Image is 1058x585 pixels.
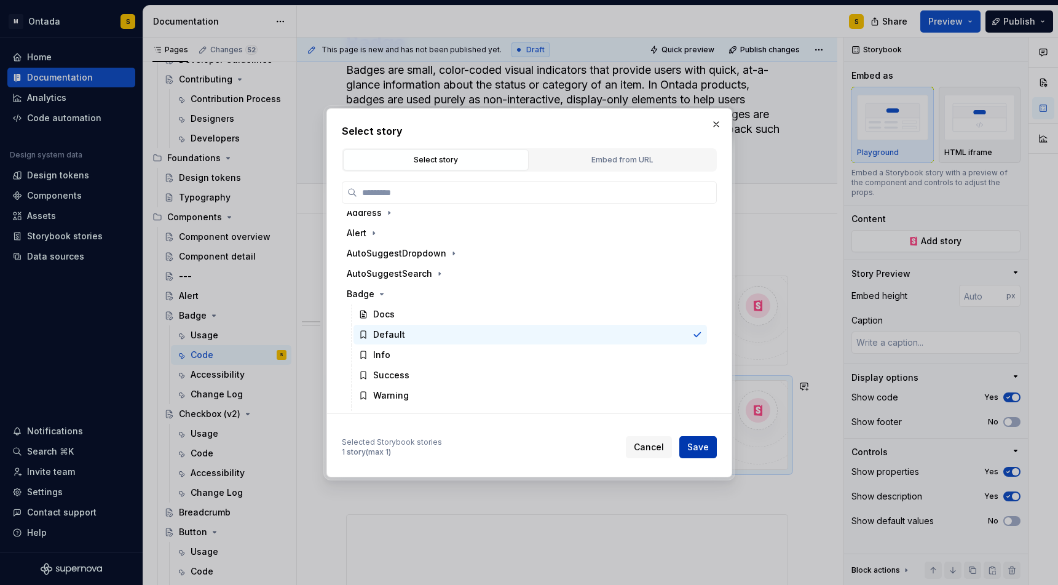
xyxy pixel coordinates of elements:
[347,247,446,260] div: AutoSuggestDropdown
[347,268,432,280] div: AutoSuggestSearch
[634,441,664,453] span: Cancel
[342,447,442,457] div: 1 story (max 1)
[373,389,409,402] div: Warning
[679,436,717,458] button: Save
[347,288,374,300] div: Badge
[687,441,709,453] span: Save
[373,369,409,381] div: Success
[347,227,366,239] div: Alert
[626,436,672,458] button: Cancel
[347,154,524,166] div: Select story
[373,328,405,341] div: Default
[373,410,393,422] div: Error
[534,154,711,166] div: Embed from URL
[342,437,442,447] div: Selected Storybook stories
[373,349,390,361] div: Info
[342,124,717,138] h2: Select story
[373,308,395,320] div: Docs
[347,207,382,219] div: Address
